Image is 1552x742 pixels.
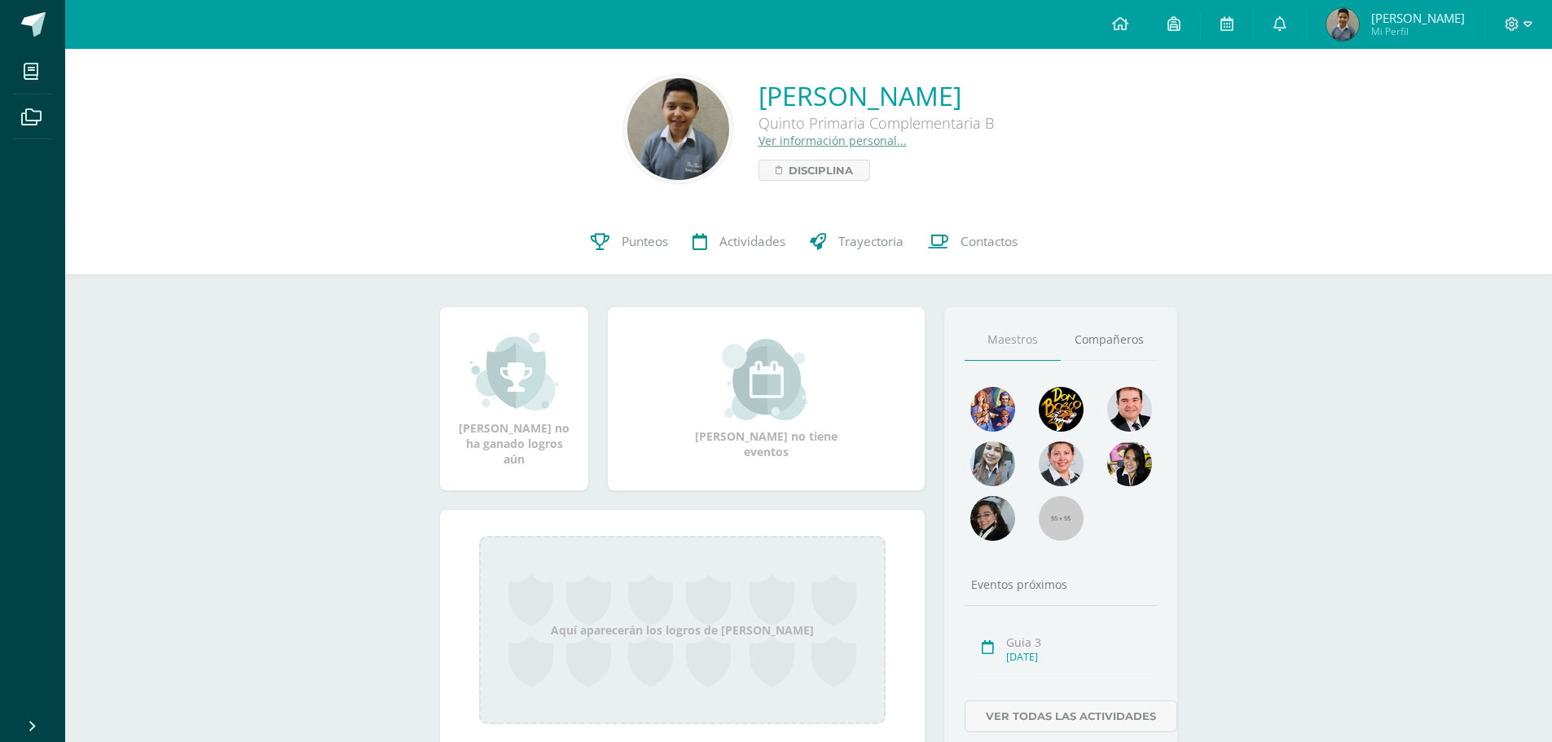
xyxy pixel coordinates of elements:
div: [DATE] [1006,650,1152,664]
div: Guia 3 [1006,634,1152,650]
span: Mi Perfil [1371,24,1465,38]
span: Punteos [622,233,668,250]
span: [PERSON_NAME] [1371,10,1465,26]
img: 29fc2a48271e3f3676cb2cb292ff2552.png [1039,387,1084,432]
img: c65c656f8248e3f14a5cc5f1a20cb62a.png [1039,441,1084,486]
a: Compañeros [1061,319,1157,361]
a: Ver todas las actividades [965,700,1177,732]
span: Actividades [719,233,785,250]
div: Aquí aparecerán los logros de [PERSON_NAME] [479,536,886,724]
a: [PERSON_NAME] [758,78,994,113]
img: 79570d67cb4e5015f1d97fde0ec62c05.png [1107,387,1152,432]
a: Disciplina [758,160,870,181]
a: Maestros [965,319,1061,361]
a: Contactos [916,209,1030,274]
img: 45bd7986b8947ad7e5894cbc9b781108.png [970,441,1015,486]
div: [PERSON_NAME] no ha ganado logros aún [456,331,572,467]
img: ebabbd9e53bc41f20123018828ebf445.png [627,78,729,180]
div: Eventos próximos [965,577,1157,592]
a: Ver información personal... [758,133,907,148]
span: Trayectoria [838,233,904,250]
div: Quinto Primaria Complementaria B [758,113,994,133]
img: achievement_small.png [470,331,559,412]
div: [PERSON_NAME] no tiene eventos [685,339,848,459]
img: 6377130e5e35d8d0020f001f75faf696.png [970,496,1015,541]
span: Contactos [961,233,1018,250]
img: event_small.png [722,339,811,420]
img: ddcb7e3f3dd5693f9a3e043a79a89297.png [1107,441,1152,486]
img: 55x55 [1039,496,1084,541]
a: Trayectoria [798,209,916,274]
span: Disciplina [789,160,853,180]
a: Punteos [578,209,680,274]
a: Actividades [680,209,798,274]
img: 6a29469838e8344275ebbde8307ef8c6.png [1326,8,1359,41]
img: 88256b496371d55dc06d1c3f8a5004f4.png [970,387,1015,432]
